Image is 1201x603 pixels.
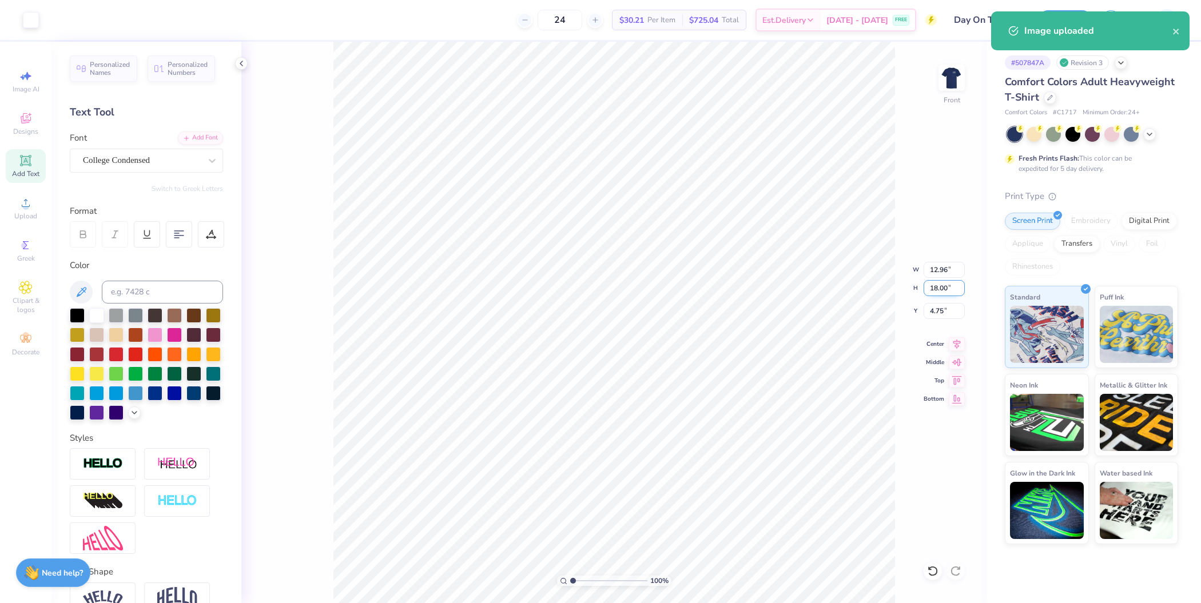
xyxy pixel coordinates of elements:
[924,358,944,366] span: Middle
[1005,190,1178,203] div: Print Type
[14,211,37,221] span: Upload
[6,296,46,314] span: Clipart & logos
[924,377,944,385] span: Top
[1010,291,1040,303] span: Standard
[70,259,223,272] div: Color
[538,10,582,30] input: – –
[1005,55,1051,70] div: # 507847A
[1010,379,1038,391] span: Neon Ink
[619,14,644,26] span: $30.21
[1019,153,1159,174] div: This color can be expedited for 5 day delivery.
[762,14,806,26] span: Est. Delivery
[1122,213,1177,230] div: Digital Print
[70,565,223,578] div: Text Shape
[924,340,944,348] span: Center
[168,61,208,77] span: Personalized Numbers
[895,16,907,24] span: FREE
[1010,394,1084,451] img: Neon Ink
[70,105,223,120] div: Text Tool
[1100,291,1124,303] span: Puff Ink
[1054,235,1100,253] div: Transfers
[13,85,39,94] span: Image AI
[12,348,39,357] span: Decorate
[83,526,123,550] img: Free Distort
[1056,55,1109,70] div: Revision 3
[1005,235,1051,253] div: Applique
[83,457,123,470] img: Stroke
[1103,235,1135,253] div: Vinyl
[1100,467,1152,479] span: Water based Ink
[83,492,123,510] img: 3d Illusion
[1005,213,1060,230] div: Screen Print
[1100,306,1174,363] img: Puff Ink
[1100,394,1174,451] img: Metallic & Glitter Ink
[1019,154,1079,163] strong: Fresh Prints Flash:
[1010,482,1084,539] img: Glow in the Dark Ink
[924,395,944,403] span: Bottom
[70,205,224,218] div: Format
[70,432,223,445] div: Styles
[1172,24,1180,38] button: close
[1064,213,1118,230] div: Embroidery
[178,131,223,145] div: Add Font
[689,14,718,26] span: $725.04
[1083,108,1140,118] span: Minimum Order: 24 +
[1100,379,1167,391] span: Metallic & Glitter Ink
[1005,108,1047,118] span: Comfort Colors
[12,169,39,178] span: Add Text
[1139,235,1166,253] div: Foil
[826,14,888,26] span: [DATE] - [DATE]
[1100,482,1174,539] img: Water based Ink
[650,576,669,586] span: 100 %
[1010,467,1075,479] span: Glow in the Dark Ink
[722,14,739,26] span: Total
[13,127,38,136] span: Designs
[102,281,223,304] input: e.g. 7428 c
[70,131,87,145] label: Font
[42,568,83,578] strong: Need help?
[1005,258,1060,275] div: Rhinestones
[157,457,197,471] img: Shadow
[1053,108,1077,118] span: # C1717
[940,66,963,89] img: Front
[1024,24,1172,38] div: Image uploaded
[17,254,35,263] span: Greek
[945,9,1029,31] input: Untitled Design
[944,95,960,105] div: Front
[1010,306,1084,363] img: Standard
[152,184,223,193] button: Switch to Greek Letters
[1005,75,1175,104] span: Comfort Colors Adult Heavyweight T-Shirt
[647,14,675,26] span: Per Item
[90,61,130,77] span: Personalized Names
[157,494,197,508] img: Negative Space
